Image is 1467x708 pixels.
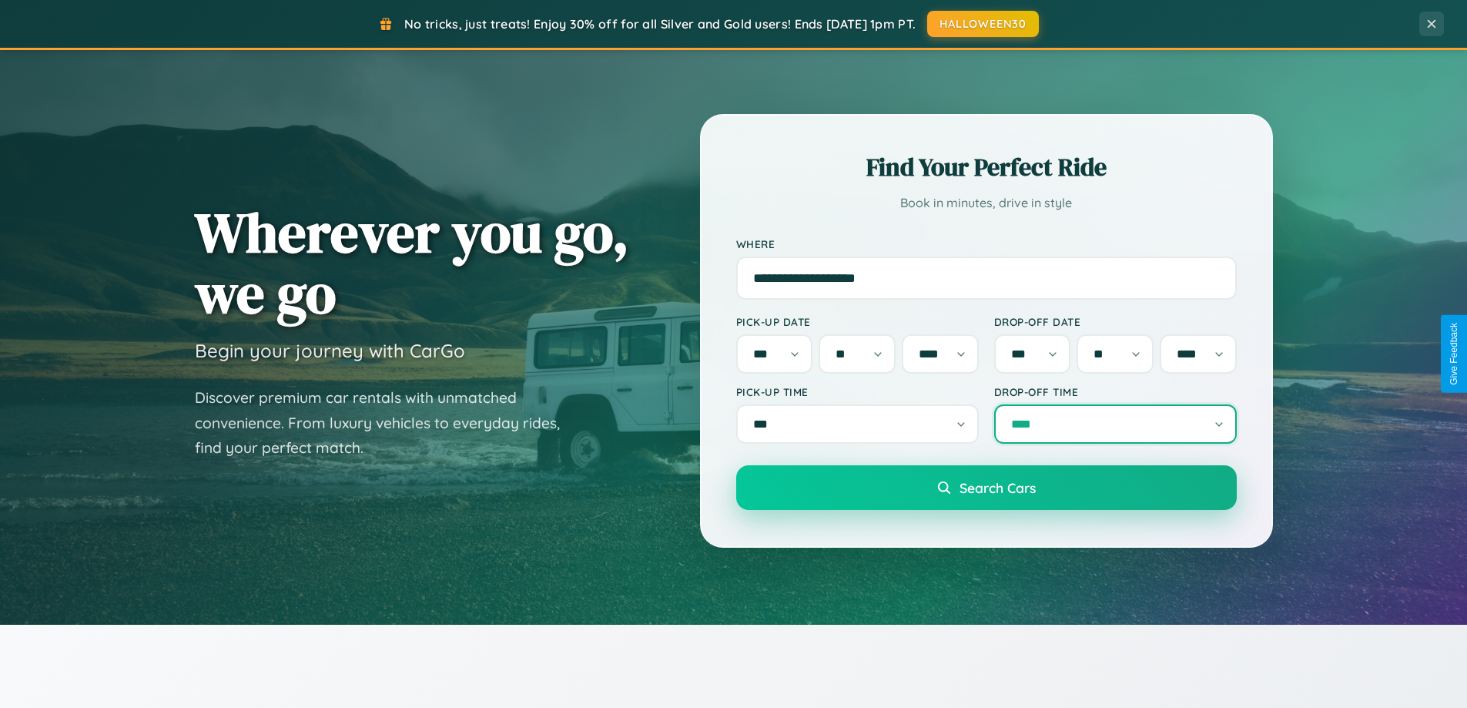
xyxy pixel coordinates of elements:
p: Book in minutes, drive in style [736,192,1237,214]
label: Where [736,237,1237,250]
h2: Find Your Perfect Ride [736,150,1237,184]
h3: Begin your journey with CarGo [195,339,465,362]
label: Drop-off Time [994,385,1237,398]
button: Search Cars [736,465,1237,510]
span: Search Cars [960,479,1036,496]
label: Pick-up Time [736,385,979,398]
h1: Wherever you go, we go [195,202,629,324]
button: HALLOWEEN30 [927,11,1039,37]
label: Pick-up Date [736,315,979,328]
label: Drop-off Date [994,315,1237,328]
p: Discover premium car rentals with unmatched convenience. From luxury vehicles to everyday rides, ... [195,385,580,461]
span: No tricks, just treats! Enjoy 30% off for all Silver and Gold users! Ends [DATE] 1pm PT. [404,16,916,32]
div: Give Feedback [1449,323,1459,385]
